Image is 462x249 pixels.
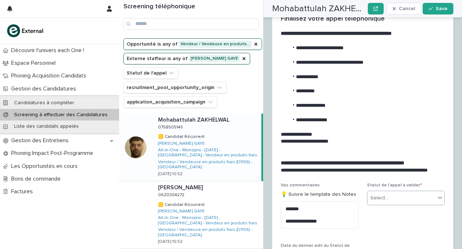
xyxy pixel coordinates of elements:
[158,209,205,214] a: [PERSON_NAME] GAYE
[8,188,39,195] p: Factures
[8,47,90,54] p: Découvrir l'univers each One !
[158,215,260,226] a: All-in-One - Monoprix - [DATE] - [GEOGRAPHIC_DATA] - Vendeur en produits frais
[123,82,226,93] button: recruitment_pool_opportunity_origin
[158,148,258,158] a: All-in-One - Monoprix - [DATE] - [GEOGRAPHIC_DATA] - Vendeur en produits frais
[8,123,84,130] p: Liste des candidats appelés
[158,123,184,130] p: 0758505145
[367,183,422,187] span: Statut de l'appel à valider
[158,115,231,123] p: Mohabattulah ZAKHELWAL
[387,3,421,14] button: Cancel
[123,3,259,11] h1: Screening téléphonique
[272,4,365,14] h2: Mohabattulah ZAKHELWAL
[119,181,263,249] a: [PERSON_NAME][PERSON_NAME] 06203042720620304272 🟨 Candidat Récurrent🟨 Candidat Récurrent [PERSON_...
[8,163,83,170] p: Les Opportunités en cours
[158,141,205,146] a: [PERSON_NAME] GAYE
[158,239,183,244] p: [DATE] 10:52
[158,201,206,207] p: 🟨 Candidat Récurrent
[158,227,260,238] a: Vendeur / Vendeuse en produits frais (D1106) - [GEOGRAPHIC_DATA]
[423,3,453,14] button: Save
[8,72,92,79] p: Phoning Acquisition Candidats
[6,24,45,38] img: bc51vvfgR2QLHU84CWIQ
[281,191,358,198] p: 💡 Suivre le template des Notes
[123,38,262,50] button: Opportunité
[158,172,183,177] p: [DATE] 10:52
[158,191,186,198] p: 0620304272
[8,112,113,118] p: Screening à effectuer des Candidatures
[8,150,99,157] p: Phoning Impact Post-Programme
[158,183,204,191] p: [PERSON_NAME]
[158,160,258,170] a: Vendeur / Vendeuse en produits frais (D1106) - [GEOGRAPHIC_DATA]
[123,18,259,30] input: Search
[8,176,66,182] p: Bons de commande
[123,96,217,108] button: application_acquisition_campaign
[8,100,80,106] p: Candidatures à compléter
[281,15,385,23] h2: Finalisez votre appel téléphonique
[119,114,263,181] a: Mohabattulah ZAKHELWALMohabattulah ZAKHELWAL 07585051450758505145 🟨 Candidat Récurrent🟨 Candidat ...
[8,85,82,92] p: Gestion des Candidatures
[8,60,61,67] p: Espace Personnel
[123,53,250,64] button: Externe staffeur
[281,183,320,187] span: Vos commentaires
[436,6,448,11] span: Save
[123,67,178,79] button: Statut de l'appel
[158,133,206,139] p: 🟨 Candidat Récurrent
[370,194,388,202] div: Select...
[399,6,415,11] span: Cancel
[8,137,74,144] p: Gestion des Entretiens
